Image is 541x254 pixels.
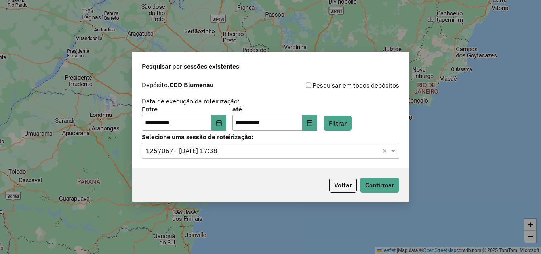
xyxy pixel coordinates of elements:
[142,96,240,106] label: Data de execução da roteirização:
[142,61,239,71] span: Pesquisar por sessões existentes
[270,80,399,90] div: Pesquisar em todos depósitos
[329,178,357,193] button: Voltar
[142,80,213,90] label: Depósito:
[232,104,317,114] label: até
[324,116,352,131] button: Filtrar
[142,104,226,114] label: Entre
[170,81,213,89] strong: CDD Blumenau
[383,146,389,155] span: Clear all
[302,115,317,131] button: Choose Date
[211,115,227,131] button: Choose Date
[142,132,399,141] label: Selecione uma sessão de roteirização:
[360,178,399,193] button: Confirmar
